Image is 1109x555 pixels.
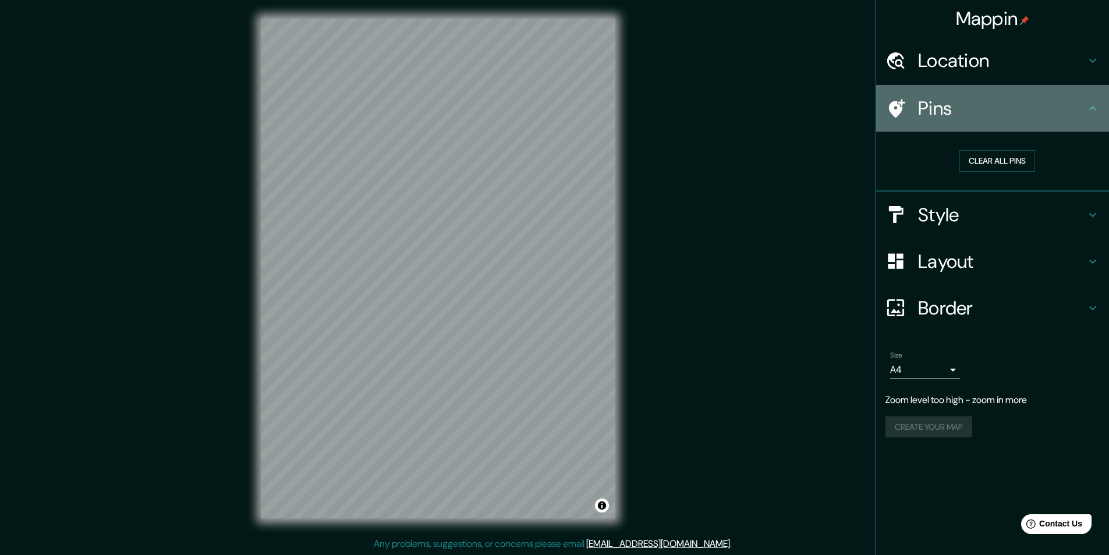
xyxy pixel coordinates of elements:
[876,192,1109,238] div: Style
[1020,16,1029,25] img: pin-icon.png
[261,19,615,518] canvas: Map
[959,150,1035,172] button: Clear all pins
[876,238,1109,285] div: Layout
[732,537,734,551] div: .
[918,97,1086,120] h4: Pins
[890,350,902,360] label: Size
[876,285,1109,331] div: Border
[374,537,732,551] p: Any problems, suggestions, or concerns please email .
[876,37,1109,84] div: Location
[918,296,1086,320] h4: Border
[890,360,960,379] div: A4
[734,537,736,551] div: .
[918,203,1086,227] h4: Style
[885,393,1100,407] p: Zoom level too high - zoom in more
[1005,510,1096,542] iframe: Help widget launcher
[918,250,1086,273] h4: Layout
[595,499,609,512] button: Toggle attribution
[918,49,1086,72] h4: Location
[876,85,1109,132] div: Pins
[956,7,1030,30] h4: Mappin
[586,538,730,550] a: [EMAIL_ADDRESS][DOMAIN_NAME]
